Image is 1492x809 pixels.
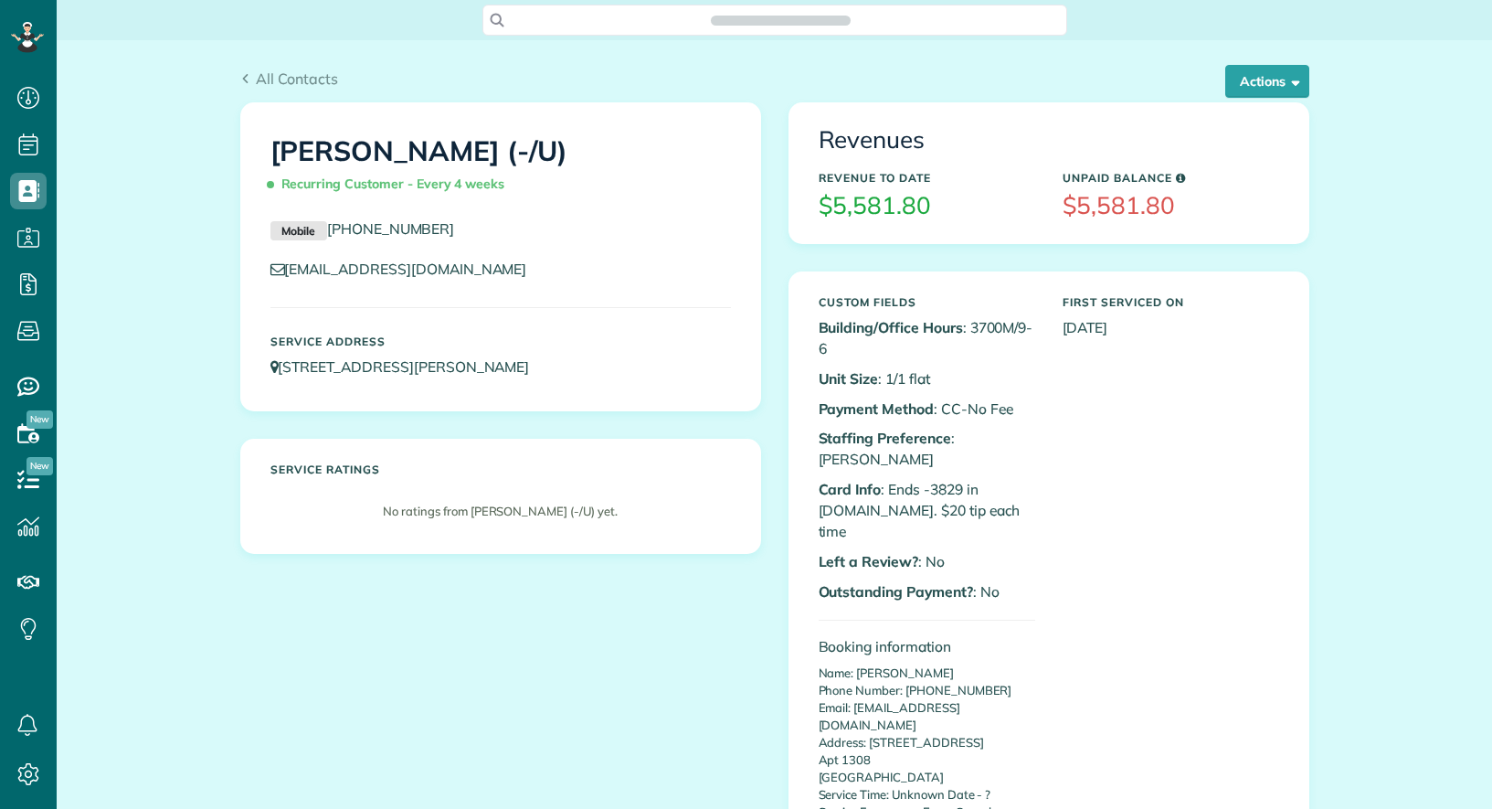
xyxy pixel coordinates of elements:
p: : No [819,551,1035,572]
b: Left a Review? [819,552,918,570]
small: Mobile [270,221,327,241]
b: Outstanding Payment? [819,582,973,601]
span: Search ZenMaid… [729,11,832,29]
h3: $5,581.80 [1063,193,1279,219]
h5: Revenue to Date [819,172,1035,184]
b: Unit Size [819,369,879,388]
span: Recurring Customer - Every 4 weeks [270,168,513,200]
p: : 1/1 flat [819,368,1035,389]
h5: Unpaid Balance [1063,172,1279,184]
p: : 3700M/9-6 [819,317,1035,359]
h5: Service Address [270,335,731,347]
h5: Custom Fields [819,296,1035,308]
b: Staffing Preference [819,429,951,447]
h4: Booking information [819,639,1035,655]
h5: First Serviced On [1063,296,1279,308]
button: Actions [1225,65,1309,98]
p: [DATE] [1063,317,1279,338]
p: : [PERSON_NAME] [819,428,1035,470]
p: : No [819,581,1035,602]
a: Mobile[PHONE_NUMBER] [270,219,455,238]
span: New [26,410,53,429]
span: All Contacts [256,69,338,88]
p: No ratings from [PERSON_NAME] (-/U) yet. [280,503,722,520]
p: : CC-No Fee [819,399,1035,420]
a: [EMAIL_ADDRESS][DOMAIN_NAME] [270,260,545,278]
b: Card Info [819,480,882,498]
b: Payment Method [819,399,934,418]
h3: $5,581.80 [819,193,1035,219]
p: : Ends -3829 in [DOMAIN_NAME]. $20 tip each time [819,479,1035,542]
a: All Contacts [240,68,339,90]
h5: Service ratings [270,463,731,475]
b: Building/Office Hours [819,318,963,336]
h1: [PERSON_NAME] (-/U) [270,136,731,200]
span: New [26,457,53,475]
a: [STREET_ADDRESS][PERSON_NAME] [270,357,547,376]
h3: Revenues [819,127,1279,154]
